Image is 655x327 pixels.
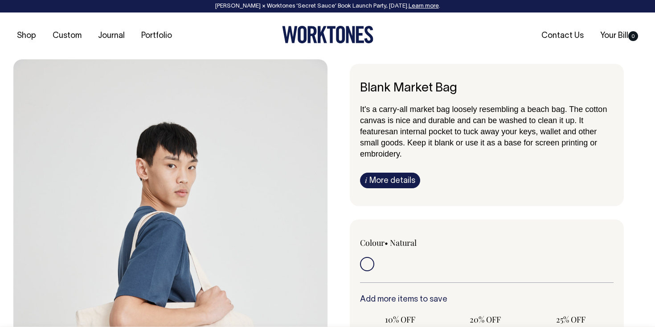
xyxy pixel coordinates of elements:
[94,29,128,43] a: Journal
[450,314,521,325] span: 20% OFF
[360,173,420,188] a: iMore details
[360,82,614,95] h6: Blank Market Bag
[360,105,607,125] span: It's a carry-all market bag loosely resembling a beach bag. The cotton canvas is nice and durable...
[138,29,176,43] a: Portfolio
[364,314,436,325] span: 10% OFF
[409,4,439,9] a: Learn more
[360,127,597,158] span: an internal pocket to tuck away your keys, wallet and other small goods. Keep it blank or use it ...
[365,175,367,185] span: i
[597,29,642,43] a: Your Bill0
[360,295,614,304] h6: Add more items to save
[13,29,40,43] a: Shop
[385,237,388,248] span: •
[538,29,587,43] a: Contact Us
[49,29,85,43] a: Custom
[535,314,606,325] span: 25% OFF
[360,116,583,136] span: t features
[9,3,646,9] div: [PERSON_NAME] × Worktones ‘Secret Sauce’ Book Launch Party, [DATE]. .
[390,237,417,248] label: Natural
[628,31,638,41] span: 0
[360,237,462,248] div: Colour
